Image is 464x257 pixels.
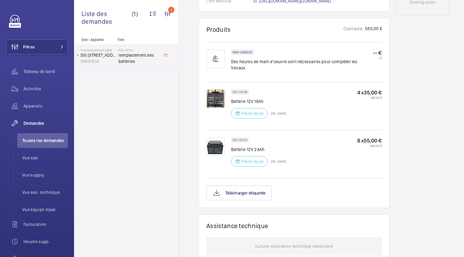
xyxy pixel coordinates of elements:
p: 104 Haussmann CBRE [81,48,116,52]
p: Pièce reçue [241,158,263,165]
p: ETA : [DATE] [267,160,286,163]
p: SSI [STREET_ADDRESS] [81,52,116,58]
span: Demandes [23,120,68,126]
p: SKU 14438 [233,91,247,93]
span: Vue supply [22,172,68,178]
span: Activités [23,86,68,92]
p: 8 x 55,00 € [357,137,382,144]
p: ETA : [DATE] [267,112,286,115]
span: Facturation [23,221,68,227]
h1: Produits [206,26,231,33]
h2: R25-10714 [118,48,159,52]
p: -- € [373,50,382,56]
p: Batterie 12V 18Ah [231,98,286,104]
p: 580,00 € [364,26,382,33]
p: Site - Appareil [74,38,115,42]
img: _MH27QvaHsTcM0x27pILLUfiAWzKgqPyUBn18tseE2Wnno4I.jpeg [206,89,225,108]
p: Titre [117,38,158,42]
span: Heures supp. [23,239,68,245]
h1: Assistance technique [206,222,268,230]
p: Coût total : [343,26,364,33]
span: Liste des demandes [81,10,132,25]
span: remplacement des batteries [118,52,159,64]
p: Main d'oeuvre [233,51,252,53]
span: Filtres [23,44,35,50]
p: Des heures de main d'oeuvre sont nécessaires pour compléter les travaux. [231,59,373,71]
p: Pièce reçue [241,110,263,116]
p: 140,00 € [357,96,382,100]
button: Filtres [6,39,68,54]
p: 99661614 [81,58,116,64]
p: SKU 15023 [233,139,247,141]
img: eTwUCW4evhdkkZ-gLD4Mr0wTPRhoIdeV4FQJPnmUDidub1Bk.png [206,137,225,156]
span: Vue ass. technique [22,189,68,195]
span: Toutes les demandes [22,137,68,144]
p: -- € [373,56,382,60]
span: Vue ops [22,155,68,161]
p: 440,00 € [357,144,382,148]
p: Batterie 12V 24Ah [231,146,286,153]
span: Appareils [23,103,68,109]
p: 4 x 35,00 € [357,89,382,96]
img: muscle-sm.svg [206,50,225,68]
span: Vue équipe répar. [22,206,68,213]
span: Tableau de bord [23,68,68,75]
button: Télécharger étiquette [206,186,272,200]
p: Aucune assistance technique nécessaire [255,237,333,255]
